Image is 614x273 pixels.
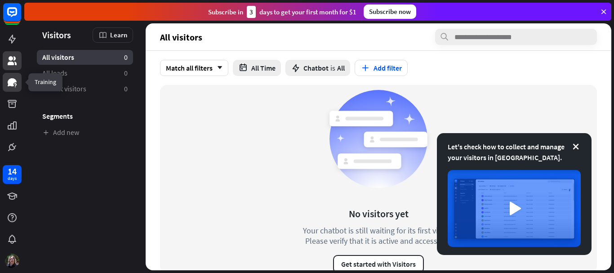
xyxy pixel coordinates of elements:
div: days [8,175,17,182]
button: Add filter [355,60,408,76]
aside: 0 [124,84,128,94]
span: Visitors [42,30,71,40]
span: Chatbot [303,63,329,72]
a: Recent visitors 0 [37,81,133,96]
span: Recent visitors [42,84,86,94]
i: arrow_down [213,65,222,71]
aside: 0 [124,53,128,62]
button: Open LiveChat chat widget [7,4,34,31]
h3: Segments [37,112,133,121]
div: Match all filters [160,60,228,76]
div: Subscribe now [364,4,416,19]
span: Learn [110,31,127,39]
button: Get started with Visitors [333,255,424,273]
span: All visitors [160,32,202,42]
a: 14 days [3,165,22,184]
aside: 0 [124,68,128,78]
span: is [330,63,335,72]
a: All leads 0 [37,66,133,81]
span: All [337,63,345,72]
button: All Time [233,60,281,76]
div: 3 [247,6,256,18]
div: Subscribe in days to get your first month for $1 [208,6,356,18]
a: Add new [37,125,133,140]
div: Your chatbot is still waiting for its first visitor. Please verify that it is active and accessible. [286,225,471,246]
div: Let's check how to collect and manage your visitors in [GEOGRAPHIC_DATA]. [448,141,581,163]
span: All leads [42,68,67,78]
div: No visitors yet [349,207,409,220]
span: All visitors [42,53,74,62]
div: 14 [8,167,17,175]
img: image [448,170,581,247]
